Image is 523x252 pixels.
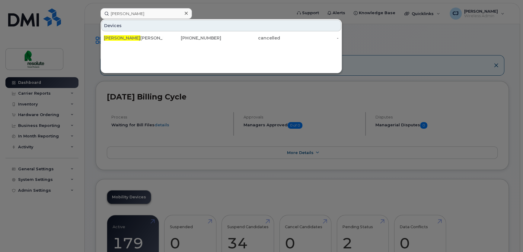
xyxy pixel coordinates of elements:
div: Devices [101,20,341,31]
div: [PHONE_NUMBER] [163,35,222,41]
div: [PERSON_NAME] [104,35,163,41]
div: - [280,35,339,41]
div: cancelled [221,35,280,41]
a: [PERSON_NAME][PERSON_NAME][PHONE_NUMBER]cancelled- [101,33,341,43]
span: [PERSON_NAME] [104,35,140,41]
